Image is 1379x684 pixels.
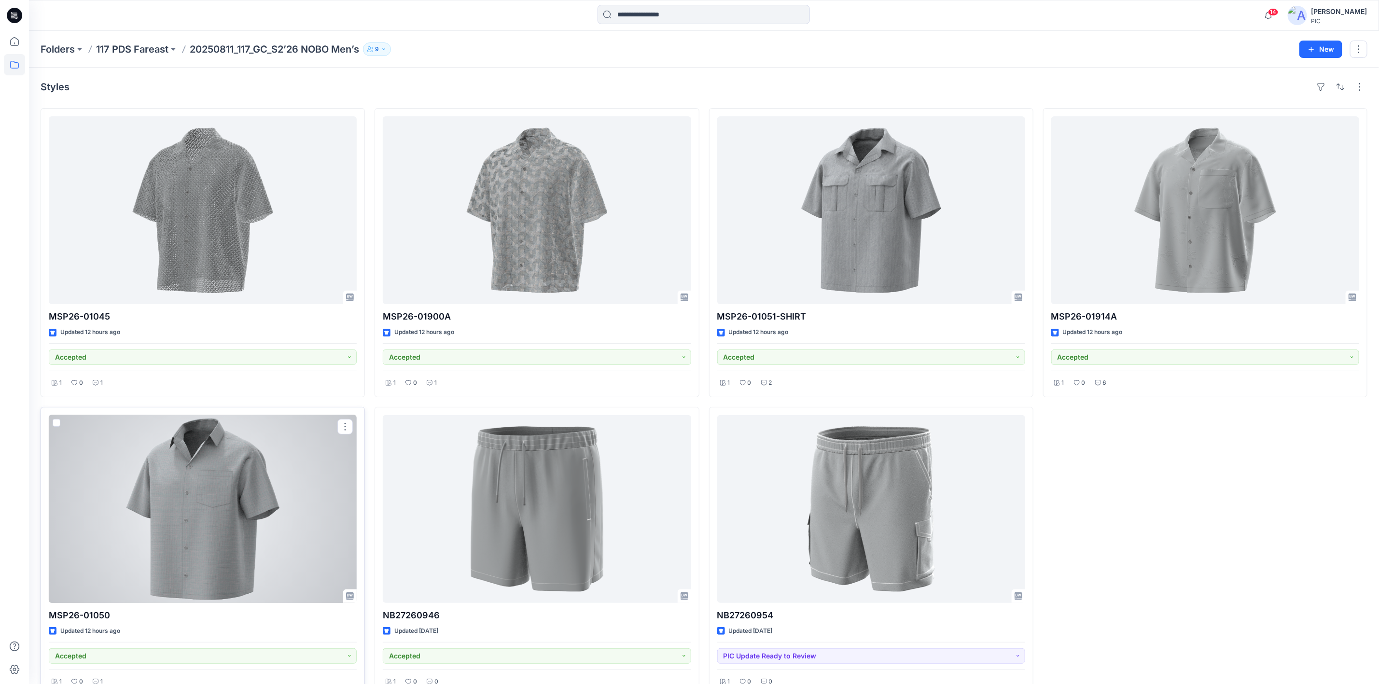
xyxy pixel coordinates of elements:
button: 9 [363,42,391,56]
a: NB27260954 [717,415,1025,603]
p: 0 [748,378,752,388]
a: 117 PDS Fareast [96,42,168,56]
p: 0 [1082,378,1086,388]
a: MSP26-01900A [383,116,691,304]
p: 1 [1062,378,1064,388]
p: 0 [413,378,417,388]
p: NB27260946 [383,609,691,622]
p: Updated 12 hours ago [60,327,120,337]
p: Updated 12 hours ago [1063,327,1123,337]
span: 14 [1268,8,1279,16]
p: Updated 12 hours ago [729,327,789,337]
p: Updated [DATE] [394,626,438,636]
p: MSP26-01914A [1051,310,1359,323]
p: Updated [DATE] [729,626,773,636]
p: Updated 12 hours ago [394,327,454,337]
a: MSP26-01914A [1051,116,1359,304]
img: avatar [1288,6,1307,25]
a: MSP26-01045 [49,116,357,304]
p: 1 [59,378,62,388]
p: 1 [393,378,396,388]
div: PIC [1311,17,1367,25]
p: MSP26-01051-SHIRT [717,310,1025,323]
p: 1 [728,378,730,388]
p: 2 [769,378,772,388]
a: NB27260946 [383,415,691,603]
a: MSP26-01051-SHIRT [717,116,1025,304]
p: 0 [79,378,83,388]
p: MSP26-01900A [383,310,691,323]
p: 20250811_117_GC_S2’26 NOBO Men’s [190,42,359,56]
p: Updated 12 hours ago [60,626,120,636]
p: 9 [375,44,379,55]
p: NB27260954 [717,609,1025,622]
a: MSP26-01050 [49,415,357,603]
button: New [1299,41,1342,58]
div: [PERSON_NAME] [1311,6,1367,17]
p: 1 [100,378,103,388]
p: 1 [434,378,437,388]
p: 6 [1103,378,1107,388]
p: MSP26-01045 [49,310,357,323]
p: MSP26-01050 [49,609,357,622]
a: Folders [41,42,75,56]
h4: Styles [41,81,70,93]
